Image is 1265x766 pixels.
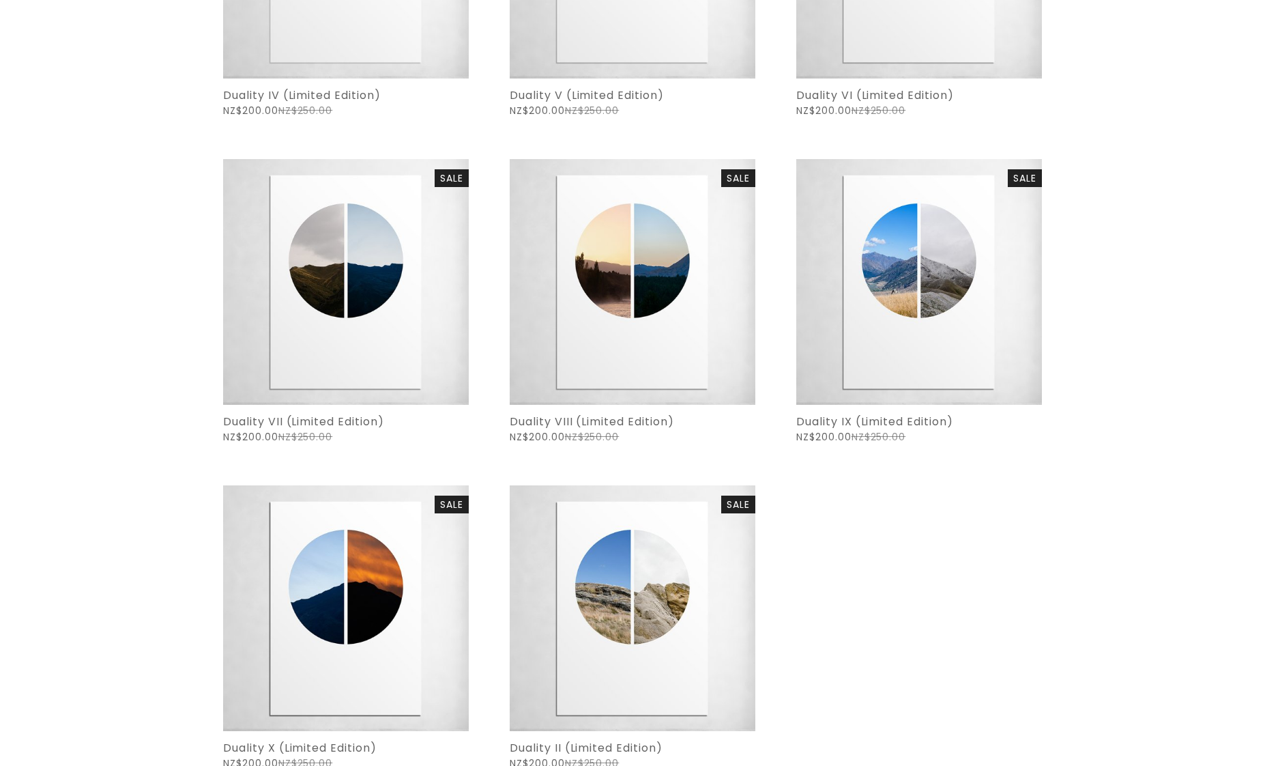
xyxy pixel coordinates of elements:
div: NZ$200.00 [223,104,469,117]
span: NZ$250.00 [852,104,906,117]
a: Duality V (Limited Edition) [510,87,664,103]
a: Duality II (Limited Edition) [510,740,663,756]
a: Duality X (Limited Edition) [223,740,377,756]
span: NZ$250.00 [278,104,333,117]
a: Duality IV (Limited Edition) [223,87,381,103]
a: Duality VI (Limited Edition) [796,87,954,103]
div: NZ$200.00 [796,430,1042,444]
span: NZ$250.00 [278,430,333,444]
div: NZ$200.00 [510,104,755,117]
span: NZ$250.00 [565,430,620,444]
a: Duality IX (Limited Edition) [796,414,953,429]
div: NZ$200.00 [510,430,755,444]
div: NZ$200.00 [223,430,469,444]
a: Duality VII (Limited Edition) [223,414,384,429]
span: NZ$250.00 [565,104,620,117]
span: NZ$250.00 [852,430,906,444]
a: Duality VIII (Limited Edition) [510,414,674,429]
div: NZ$200.00 [796,104,1042,117]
